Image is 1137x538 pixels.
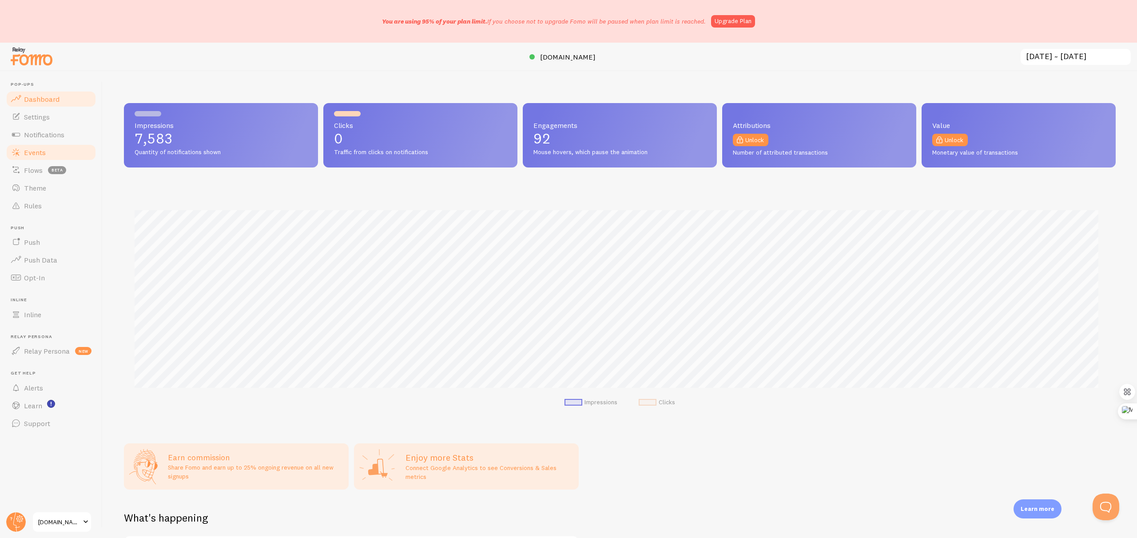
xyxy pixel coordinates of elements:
[5,414,97,432] a: Support
[5,342,97,360] a: Relay Persona new
[5,90,97,108] a: Dashboard
[5,161,97,179] a: Flows beta
[75,347,91,355] span: new
[11,334,97,340] span: Relay Persona
[354,443,579,490] a: Enjoy more Stats Connect Google Analytics to see Conversions & Sales metrics
[359,449,395,484] img: Google Analytics
[135,132,307,146] p: 7,583
[406,452,573,463] h2: Enjoy more Stats
[1014,499,1061,518] div: Learn more
[24,347,70,355] span: Relay Persona
[5,126,97,143] a: Notifications
[733,149,906,157] span: Number of attributed transactions
[533,132,706,146] p: 92
[135,148,307,156] span: Quantity of notifications shown
[1021,505,1054,513] p: Learn more
[24,310,41,319] span: Inline
[24,273,45,282] span: Opt-In
[5,397,97,414] a: Learn
[5,179,97,197] a: Theme
[24,95,60,104] span: Dashboard
[32,511,92,533] a: [DOMAIN_NAME]
[5,379,97,397] a: Alerts
[11,82,97,88] span: Pop-ups
[334,122,507,129] span: Clicks
[11,371,97,376] span: Get Help
[406,463,573,481] p: Connect Google Analytics to see Conversions & Sales metrics
[24,238,40,247] span: Push
[168,463,343,481] p: Share Fomo and earn up to 25% ongoing revenue on all new signups
[124,511,208,525] h2: What's happening
[5,233,97,251] a: Push
[1093,494,1119,520] iframe: Help Scout Beacon - Open
[733,134,768,146] a: Unlock
[9,45,54,68] img: fomo-relay-logo-orange.svg
[24,255,57,264] span: Push Data
[24,130,64,139] span: Notifications
[11,225,97,231] span: Push
[48,166,66,174] span: beta
[565,399,617,406] li: Impressions
[334,132,507,146] p: 0
[24,401,42,410] span: Learn
[135,122,307,129] span: Impressions
[5,251,97,269] a: Push Data
[5,197,97,215] a: Rules
[168,452,343,462] h3: Earn commission
[24,383,43,392] span: Alerts
[5,306,97,323] a: Inline
[11,297,97,303] span: Inline
[711,15,755,28] a: Upgrade Plan
[733,122,906,129] span: Attributions
[382,17,487,25] span: You are using 95% of your plan limit.
[24,112,50,121] span: Settings
[382,17,706,26] p: If you choose not to upgrade Fomo will be paused when plan limit is reached.
[24,166,43,175] span: Flows
[334,148,507,156] span: Traffic from clicks on notifications
[639,399,675,406] li: Clicks
[932,122,1105,129] span: Value
[932,149,1105,157] span: Monetary value of transactions
[24,201,42,210] span: Rules
[5,108,97,126] a: Settings
[533,122,706,129] span: Engagements
[5,269,97,287] a: Opt-In
[24,183,46,192] span: Theme
[47,400,55,408] svg: <p>Watch New Feature Tutorials!</p>
[24,419,50,428] span: Support
[932,134,968,146] a: Unlock
[38,517,80,527] span: [DOMAIN_NAME]
[24,148,46,157] span: Events
[533,148,706,156] span: Mouse hovers, which pause the animation
[5,143,97,161] a: Events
